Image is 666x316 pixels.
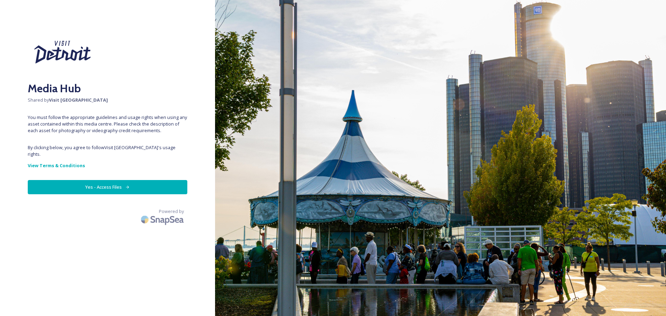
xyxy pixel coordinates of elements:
a: View Terms & Conditions [28,161,187,170]
strong: View Terms & Conditions [28,162,85,169]
img: Visit%20Detroit%20New%202024.svg [28,28,97,77]
img: SnapSea Logo [139,211,187,228]
h2: Media Hub [28,80,187,97]
span: You must follow the appropriate guidelines and usage rights when using any asset contained within... [28,114,187,134]
span: Powered by [159,208,184,215]
span: By clicking below, you agree to follow Visit [GEOGRAPHIC_DATA] 's usage rights. [28,144,187,157]
button: Yes - Access Files [28,180,187,194]
strong: Visit [GEOGRAPHIC_DATA] [49,97,108,103]
span: Shared by [28,97,187,103]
